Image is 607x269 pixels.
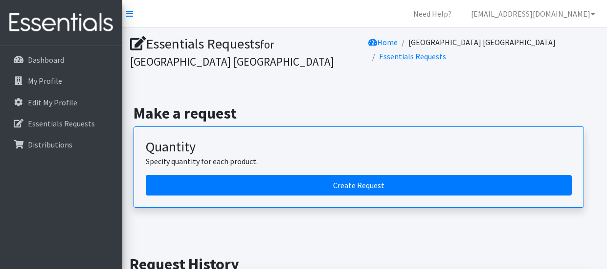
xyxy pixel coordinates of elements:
a: Distributions [4,135,118,154]
p: Distributions [28,140,72,149]
a: My Profile [4,71,118,91]
a: [GEOGRAPHIC_DATA] [GEOGRAPHIC_DATA] [408,37,556,47]
a: Essentials Requests [379,51,446,61]
a: Dashboard [4,50,118,70]
a: Create a request by quantity [146,175,572,196]
a: Essentials Requests [4,114,118,133]
a: Edit My Profile [4,93,118,112]
a: Home [368,37,398,47]
img: HumanEssentials [4,6,118,39]
small: for [GEOGRAPHIC_DATA] [GEOGRAPHIC_DATA] [130,37,334,69]
p: Specify quantity for each product. [146,155,572,167]
h1: Essentials Requests [130,35,361,69]
p: Dashboard [28,55,64,65]
a: Need Help? [405,4,459,24]
h3: Quantity [146,139,572,155]
h2: Make a request [134,104,596,122]
p: My Profile [28,76,62,86]
p: Edit My Profile [28,98,77,107]
p: Essentials Requests [28,119,95,128]
a: [EMAIL_ADDRESS][DOMAIN_NAME] [463,4,603,24]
